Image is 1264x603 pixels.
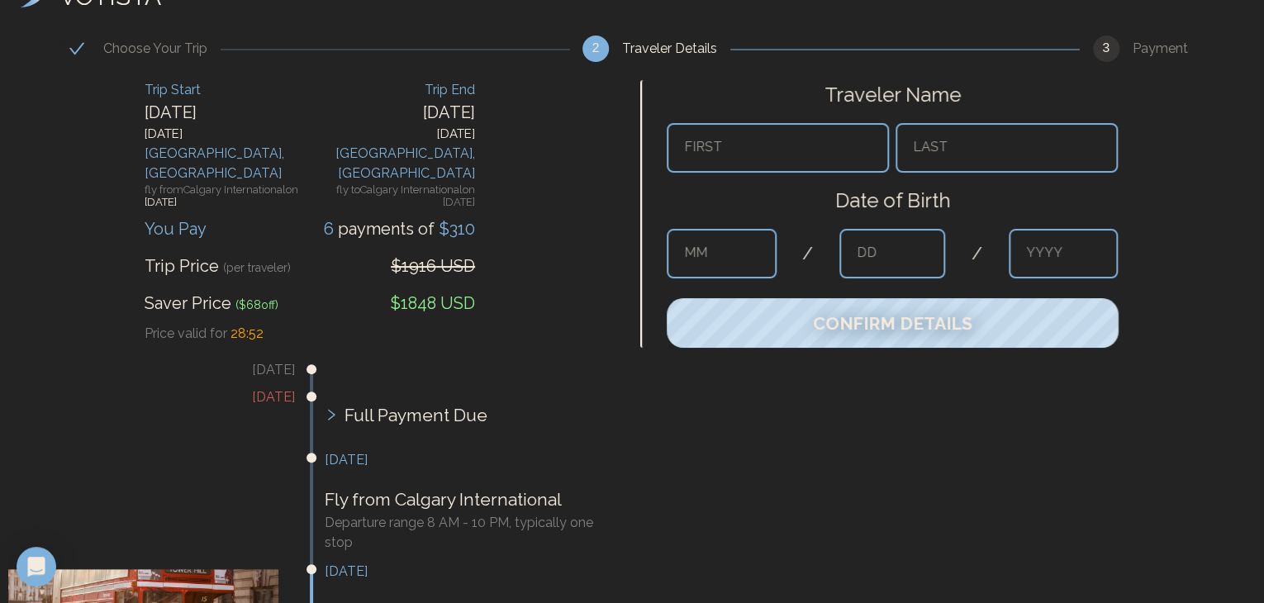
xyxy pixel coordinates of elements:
div: [DATE] [310,125,475,144]
span: Confirm Details [813,313,972,334]
span: [DATE] [145,196,177,208]
span: $1848 USD [390,293,475,313]
div: Saver Price [145,291,278,316]
span: $1916 USD [391,256,475,276]
div: Trip End [310,80,475,100]
h3: [DATE] [325,450,611,470]
button: Confirm Details [667,298,1118,348]
h2: Date of Birth [667,186,1118,216]
div: [DATE] [310,100,475,125]
div: Open Intercom Messenger [17,547,56,586]
div: fly to Calgary International on [DATE] [310,183,475,212]
div: You Pay [145,216,207,241]
div: [GEOGRAPHIC_DATA] , [GEOGRAPHIC_DATA] [145,144,310,183]
span: 28 : 52 [230,325,264,341]
div: [DATE] [145,100,310,125]
h3: Departure range 8 AM - 10 PM, typically one stop [325,513,611,553]
div: [GEOGRAPHIC_DATA] , [GEOGRAPHIC_DATA] [310,144,475,183]
div: Trip Start [145,80,310,100]
div: / [958,240,996,267]
div: Choose Your Trip [103,39,221,59]
div: Traveler Details [622,39,730,59]
span: ($ 68 off) [235,298,278,311]
div: Payment [1133,39,1201,59]
span: Price valid for [145,325,227,341]
h2: Traveler Name [667,80,1118,110]
span: 6 [324,219,338,239]
span: Full Payment Due [345,402,487,429]
div: 3 [1093,36,1119,62]
h3: [DATE] [325,562,611,582]
div: fly from Calgary International on [145,183,310,212]
div: [DATE] [145,125,310,144]
p: Fly from Calgary International [325,487,611,513]
span: (per traveler) [223,261,291,274]
h3: [DATE] [8,387,295,407]
div: 2 [582,36,609,62]
span: $ 310 [435,219,475,239]
h3: [DATE] [8,360,295,380]
div: payment s of [324,216,475,241]
div: / [789,240,827,267]
div: Trip Price [145,254,291,278]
